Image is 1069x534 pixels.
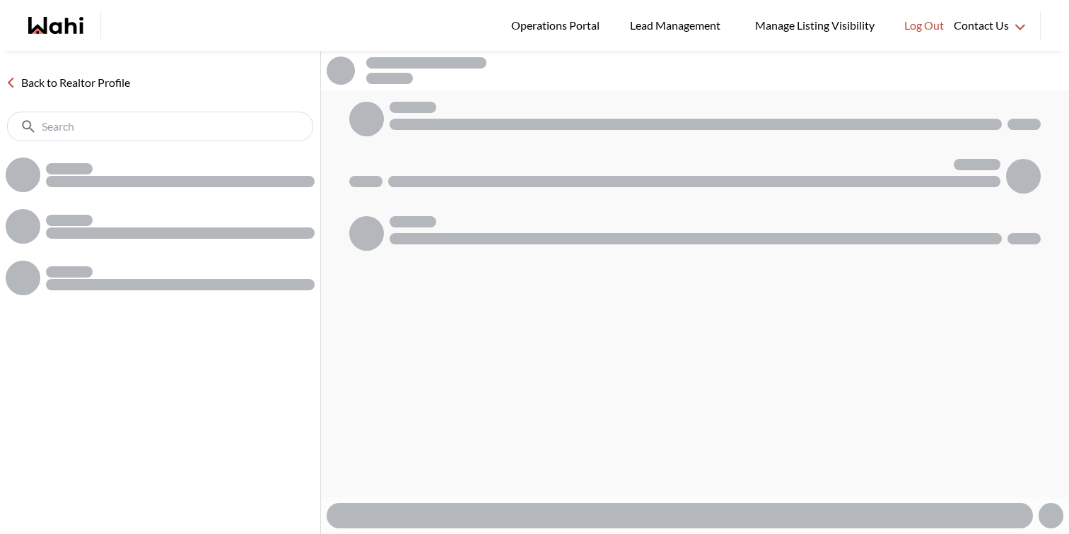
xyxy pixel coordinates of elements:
span: Manage Listing Visibility [751,16,879,35]
input: Search [42,119,281,133]
span: Log Out [904,16,944,35]
span: Lead Management [630,16,725,35]
span: Operations Portal [511,16,604,35]
a: Wahi homepage [28,17,83,34]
